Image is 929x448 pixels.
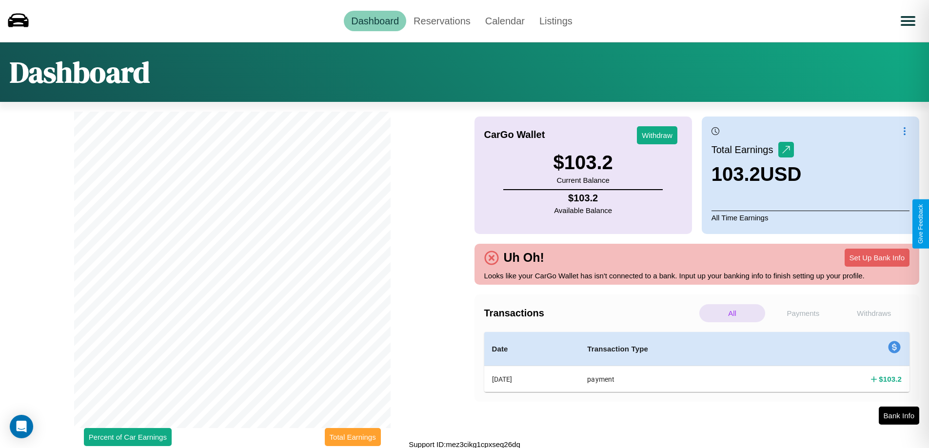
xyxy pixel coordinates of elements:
[917,204,924,244] div: Give Feedback
[10,52,150,92] h1: Dashboard
[406,11,478,31] a: Reservations
[879,374,902,384] h4: $ 103.2
[84,428,172,446] button: Percent of Car Earnings
[553,152,613,174] h3: $ 103.2
[478,11,532,31] a: Calendar
[554,204,612,217] p: Available Balance
[712,163,802,185] h3: 103.2 USD
[553,174,613,187] p: Current Balance
[532,11,580,31] a: Listings
[484,129,545,140] h4: CarGo Wallet
[637,126,677,144] button: Withdraw
[484,308,697,319] h4: Transactions
[325,428,381,446] button: Total Earnings
[484,366,580,392] th: [DATE]
[499,251,549,265] h4: Uh Oh!
[492,343,572,355] h4: Date
[712,141,778,158] p: Total Earnings
[879,407,919,425] button: Bank Info
[587,343,774,355] h4: Transaction Type
[10,415,33,438] div: Open Intercom Messenger
[845,249,909,267] button: Set Up Bank Info
[484,332,910,392] table: simple table
[841,304,907,322] p: Withdraws
[344,11,406,31] a: Dashboard
[484,269,910,282] p: Looks like your CarGo Wallet has isn't connected to a bank. Input up your banking info to finish ...
[579,366,782,392] th: payment
[554,193,612,204] h4: $ 103.2
[699,304,765,322] p: All
[770,304,836,322] p: Payments
[712,211,909,224] p: All Time Earnings
[894,7,922,35] button: Open menu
